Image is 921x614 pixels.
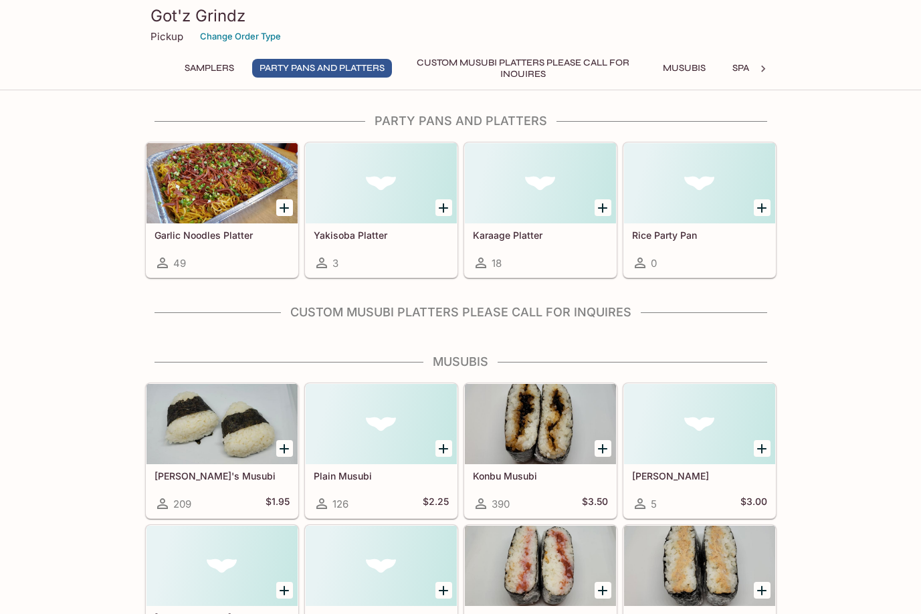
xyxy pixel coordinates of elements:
div: Kai G's Musubi [146,384,298,464]
div: Kimchee Musubi [306,526,457,606]
button: Custom Musubi Platters PLEASE CALL FOR INQUIRES [403,59,643,78]
a: Yakisoba Platter3 [305,142,457,278]
span: 3 [332,257,338,270]
a: Konbu Musubi390$3.50 [464,383,617,518]
h5: Yakisoba Platter [314,229,449,241]
button: Party Pans and Platters [252,59,392,78]
button: Add Umeboshi Musubi [595,582,611,599]
h5: [PERSON_NAME] [632,470,767,482]
div: Takuan Musubi [146,526,298,606]
h5: Rice Party Pan [632,229,767,241]
button: Add Tuna Musubi [754,582,771,599]
a: Karaage Platter18 [464,142,617,278]
h5: Konbu Musubi [473,470,608,482]
button: Add Kimchee Musubi [435,582,452,599]
h4: Custom Musubi Platters PLEASE CALL FOR INQUIRES [145,305,777,320]
div: Plain Musubi [306,384,457,464]
button: Spam Musubis [725,59,810,78]
span: 49 [173,257,186,270]
button: Samplers [177,59,241,78]
span: 0 [651,257,657,270]
h5: $2.25 [423,496,449,512]
h5: Karaage Platter [473,229,608,241]
div: Tuna Musubi [624,526,775,606]
span: 209 [173,498,191,510]
h4: Party Pans and Platters [145,114,777,128]
div: Rice Party Pan [624,143,775,223]
h5: [PERSON_NAME]'s Musubi [155,470,290,482]
h5: $3.00 [740,496,767,512]
button: Add Plain Musubi [435,440,452,457]
button: Add Kai G's Musubi [276,440,293,457]
div: Konbu Musubi [465,384,616,464]
button: Change Order Type [194,26,287,47]
div: Yakisoba Platter [306,143,457,223]
a: Garlic Noodles Platter49 [146,142,298,278]
button: Add Yakisoba Platter [435,199,452,216]
button: Add Konbu Musubi [595,440,611,457]
div: Okaka Musubi [624,384,775,464]
a: [PERSON_NAME]5$3.00 [623,383,776,518]
a: Plain Musubi126$2.25 [305,383,457,518]
h3: Got'z Grindz [150,5,771,26]
h5: Garlic Noodles Platter [155,229,290,241]
div: Umeboshi Musubi [465,526,616,606]
p: Pickup [150,30,183,43]
span: 5 [651,498,657,510]
a: [PERSON_NAME]'s Musubi209$1.95 [146,383,298,518]
span: 18 [492,257,502,270]
button: Add Okaka Musubi [754,440,771,457]
h4: Musubis [145,354,777,369]
a: Rice Party Pan0 [623,142,776,278]
span: 390 [492,498,510,510]
h5: Plain Musubi [314,470,449,482]
h5: $3.50 [582,496,608,512]
span: 126 [332,498,348,510]
div: Garlic Noodles Platter [146,143,298,223]
button: Add Garlic Noodles Platter [276,199,293,216]
button: Add Rice Party Pan [754,199,771,216]
h5: $1.95 [266,496,290,512]
button: Add Karaage Platter [595,199,611,216]
button: Musubis [654,59,714,78]
button: Add Takuan Musubi [276,582,293,599]
div: Karaage Platter [465,143,616,223]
